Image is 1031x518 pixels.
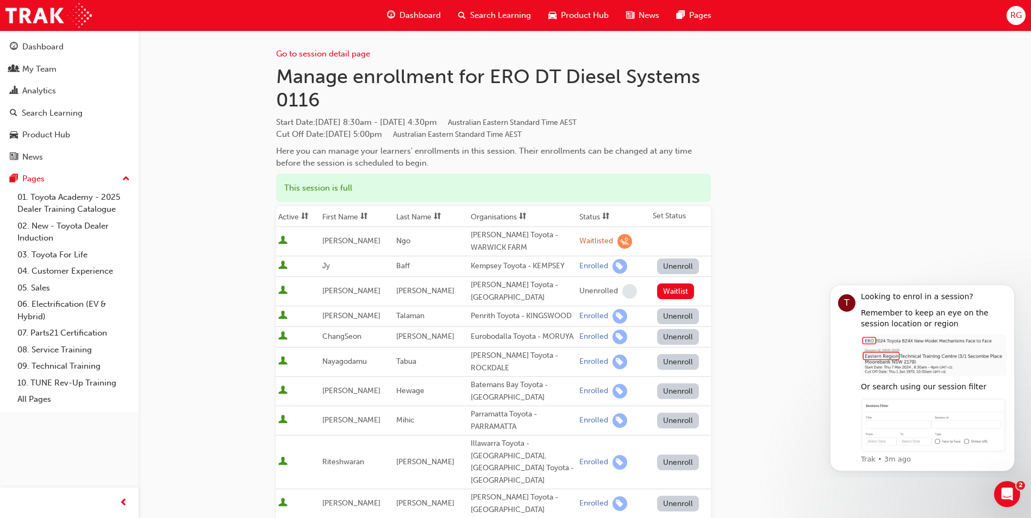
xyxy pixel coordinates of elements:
[4,169,134,189] button: Pages
[579,457,608,468] div: Enrolled
[471,438,575,487] div: Illawarra Toyota - [GEOGRAPHIC_DATA], [GEOGRAPHIC_DATA] Toyota - [GEOGRAPHIC_DATA]
[657,413,699,428] button: Unenroll
[651,206,711,227] th: Set Status
[994,481,1020,507] iframe: Intercom live chat
[579,332,608,342] div: Enrolled
[301,212,309,222] span: sorting-icon
[10,153,18,162] span: news-icon
[657,454,699,470] button: Unenroll
[1016,481,1025,490] span: 2
[378,4,449,27] a: guage-iconDashboard
[617,4,668,27] a: news-iconNews
[657,308,699,324] button: Unenroll
[448,118,577,127] span: Australian Eastern Standard Time AEST
[5,3,92,28] img: Trak
[622,284,637,299] span: learningRecordVerb_NONE-icon
[471,331,575,343] div: Eurobodalla Toyota - MORUYA
[471,260,575,273] div: Kempsey Toyota - KEMPSEY
[322,386,380,395] span: [PERSON_NAME]
[276,174,711,203] div: This session is full
[315,117,577,127] span: [DATE] 8:30am - [DATE] 4:30pm
[278,286,288,296] span: User is active
[120,496,128,510] span: prev-icon
[396,311,424,320] span: Talaman
[10,42,18,52] span: guage-icon
[613,455,627,470] span: learningRecordVerb_ENROLL-icon
[471,491,575,516] div: [PERSON_NAME] Toyota - [GEOGRAPHIC_DATA]
[387,9,395,22] span: guage-icon
[471,279,575,304] div: [PERSON_NAME] Toyota - [GEOGRAPHIC_DATA]
[13,391,134,408] a: All Pages
[276,116,711,129] span: Start Date :
[13,218,134,247] a: 02. New - Toyota Dealer Induction
[10,174,18,184] span: pages-icon
[471,408,575,433] div: Parramatta Toyota - PARRAMATTA
[579,498,608,509] div: Enrolled
[579,261,608,271] div: Enrolled
[579,286,618,296] div: Unenrolled
[602,212,610,222] span: sorting-icon
[276,49,370,59] a: Go to session detail page
[13,296,134,325] a: 06. Electrification (EV & Hybrid)
[278,236,288,247] span: User is active
[396,286,454,295] span: [PERSON_NAME]
[1007,6,1026,25] button: RG
[519,212,527,222] span: sorting-icon
[689,9,711,22] span: Pages
[278,386,288,396] span: User is active
[613,496,627,511] span: learningRecordVerb_ENROLL-icon
[399,9,441,22] span: Dashboard
[278,356,288,367] span: User is active
[396,498,454,508] span: [PERSON_NAME]
[613,330,627,344] span: learningRecordVerb_ENROLL-icon
[396,415,414,425] span: Mihic
[4,125,134,145] a: Product Hub
[278,457,288,468] span: User is active
[613,355,627,369] span: learningRecordVerb_ENROLL-icon
[22,63,57,75] div: My Team
[322,357,367,366] span: Nayagodamu
[657,354,699,370] button: Unenroll
[613,309,627,324] span: learningRecordVerb_ENROLL-icon
[471,350,575,374] div: [PERSON_NAME] Toyota - ROCKDALE
[322,498,380,508] span: [PERSON_NAME]
[10,86,18,96] span: chart-icon
[657,283,695,299] button: Waitlist
[4,37,134,57] a: Dashboard
[10,109,17,118] span: search-icon
[13,375,134,391] a: 10. TUNE Rev-Up Training
[1010,9,1022,22] span: RG
[22,41,64,53] div: Dashboard
[322,286,380,295] span: [PERSON_NAME]
[4,35,134,169] button: DashboardMy TeamAnalyticsSearch LearningProduct HubNews
[613,413,627,428] span: learningRecordVerb_ENROLL-icon
[322,236,380,245] span: [PERSON_NAME]
[613,384,627,399] span: learningRecordVerb_ENROLL-icon
[13,263,134,280] a: 04. Customer Experience
[4,103,134,123] a: Search Learning
[278,331,288,342] span: User is active
[471,379,575,403] div: Batemans Bay Toyota - [GEOGRAPHIC_DATA]
[548,9,557,22] span: car-icon
[4,147,134,167] a: News
[276,65,711,112] h1: Manage enrollment for ERO DT Diesel Systems 0116
[393,130,522,139] span: Australian Eastern Standard Time AEST
[561,9,609,22] span: Product Hub
[276,206,320,227] th: Toggle SortBy
[626,9,634,22] span: news-icon
[657,383,699,399] button: Unenroll
[396,386,424,395] span: Hewage
[458,9,466,22] span: search-icon
[579,236,613,247] div: Waitlisted
[814,275,1031,478] iframe: Intercom notifications message
[360,212,368,222] span: sorting-icon
[13,358,134,375] a: 09. Technical Training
